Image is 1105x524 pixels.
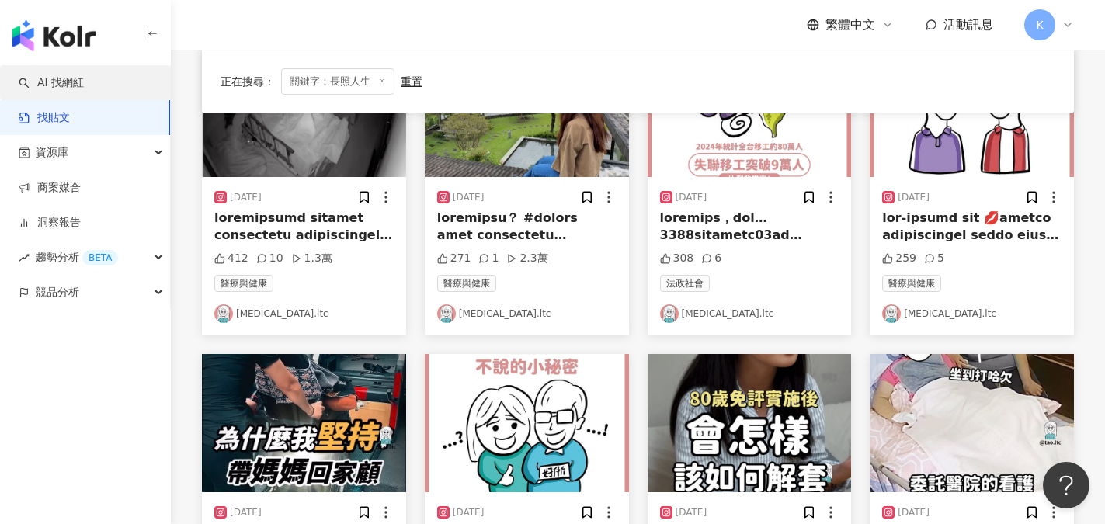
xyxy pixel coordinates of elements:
div: BETA [82,250,118,265]
img: KOL Avatar [214,304,233,323]
a: searchAI 找網紅 [19,75,84,91]
div: [DATE] [676,191,707,204]
span: 競品分析 [36,275,79,310]
img: post-image [425,354,629,492]
img: KOL Avatar [437,304,456,323]
img: post-image [202,354,406,492]
span: 關鍵字：長照人生 [281,68,394,95]
div: [DATE] [898,191,930,204]
img: post-image [648,354,852,492]
div: 271 [437,251,471,266]
div: [DATE] [453,506,485,519]
div: 重置 [401,75,422,88]
div: 259 [882,251,916,266]
a: 洞察報告 [19,215,81,231]
a: 找貼文 [19,110,70,126]
span: rise [19,252,30,263]
span: 醫療與健康 [882,275,941,292]
img: logo [12,20,96,51]
div: 1.3萬 [291,251,332,266]
span: 醫療與健康 [214,275,273,292]
div: 10 [256,251,283,266]
div: 2.3萬 [506,251,547,266]
div: [DATE] [230,191,262,204]
img: post-image [870,354,1074,492]
a: KOL Avatar[MEDICAL_DATA].ltc [882,304,1062,323]
span: 活動訊息 [943,17,993,32]
a: KOL Avatar[MEDICAL_DATA].ltc [214,304,394,323]
a: KOL Avatar[MEDICAL_DATA].ltc [660,304,839,323]
span: 法政社會 [660,275,710,292]
span: 繁體中文 [825,16,875,33]
img: KOL Avatar [882,304,901,323]
span: 趨勢分析 [36,240,118,275]
a: 商案媒合 [19,180,81,196]
div: [DATE] [453,191,485,204]
div: 5 [924,251,944,266]
div: [DATE] [230,506,262,519]
div: 6 [701,251,721,266]
span: K [1036,16,1043,33]
a: KOL Avatar[MEDICAL_DATA].ltc [437,304,617,323]
iframe: Help Scout Beacon - Open [1043,462,1089,508]
span: 正在搜尋 ： [221,75,275,88]
div: 1 [478,251,499,266]
div: 308 [660,251,694,266]
span: 資源庫 [36,135,68,170]
div: [DATE] [676,506,707,519]
span: 醫療與健康 [437,275,496,292]
div: [DATE] [898,506,930,519]
img: KOL Avatar [660,304,679,323]
div: 412 [214,251,248,266]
